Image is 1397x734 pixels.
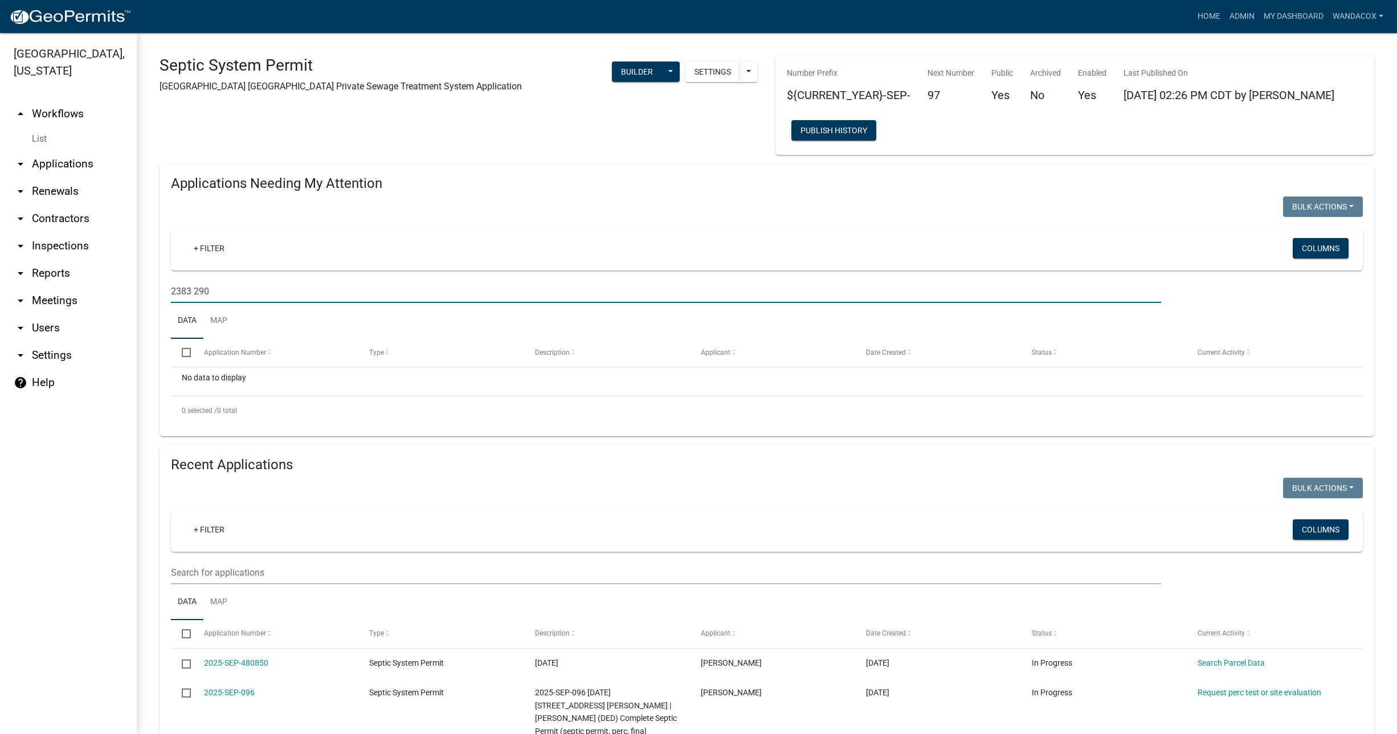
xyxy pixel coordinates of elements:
i: arrow_drop_down [14,184,27,198]
span: Nathan P Kemperman [701,658,762,667]
i: arrow_drop_down [14,294,27,307]
h5: Yes [1078,88,1106,102]
i: arrow_drop_down [14,212,27,225]
datatable-header-cell: Applicant [689,339,855,366]
datatable-header-cell: Description [524,339,690,366]
span: Date Created [866,348,906,356]
span: Applicant [701,629,730,637]
a: + Filter [185,519,234,540]
a: Data [171,584,203,621]
span: Septic System Permit [369,658,444,667]
span: Current Activity [1198,629,1245,637]
span: Status [1032,348,1052,356]
h4: Recent Applications [171,457,1363,473]
a: Request perc test or site evaluation [1198,688,1321,697]
span: Application Number [204,629,266,637]
i: arrow_drop_down [14,266,27,280]
i: arrow_drop_down [14,348,27,362]
span: Date Created [866,629,906,637]
datatable-header-cell: Applicant [689,620,855,647]
a: 2025-SEP-096 [204,688,255,697]
datatable-header-cell: Type [358,339,524,366]
input: Search for applications [171,561,1161,584]
a: Map [203,303,234,339]
button: Settings [685,61,740,82]
datatable-header-cell: Type [358,620,524,647]
datatable-header-cell: Status [1021,620,1187,647]
div: No data to display [171,367,1363,396]
button: Columns [1293,238,1349,259]
a: Search Parcel Data [1198,658,1265,667]
datatable-header-cell: Status [1021,339,1187,366]
datatable-header-cell: Description [524,620,690,647]
button: Bulk Actions [1283,478,1363,498]
i: arrow_drop_down [14,321,27,335]
div: 0 total [171,396,1363,425]
datatable-header-cell: Select [171,620,193,647]
datatable-header-cell: Current Activity [1186,339,1352,366]
span: In Progress [1032,688,1072,697]
span: 09/19/2025 [535,658,558,667]
button: Publish History [791,120,876,141]
a: My Dashboard [1259,6,1328,27]
span: Type [369,348,384,356]
i: arrow_drop_down [14,157,27,171]
datatable-header-cell: Date Created [855,339,1021,366]
a: WandaCox [1328,6,1388,27]
span: 0 selected / [182,407,217,415]
span: In Progress [1032,658,1072,667]
datatable-header-cell: Current Activity [1186,620,1352,647]
span: Status [1032,629,1052,637]
a: Data [171,303,203,339]
span: Septic System Permit [369,688,444,697]
p: Enabled [1078,67,1106,79]
button: Bulk Actions [1283,196,1363,217]
a: + Filter [185,238,234,259]
span: Current Activity [1198,348,1245,356]
h5: Yes [991,88,1013,102]
p: [GEOGRAPHIC_DATA] [GEOGRAPHIC_DATA] Private Sewage Treatment System Application [160,80,522,93]
p: Next Number [928,67,974,79]
h3: Septic System Permit [160,56,522,75]
wm-modal-confirm: Workflow Publish History [791,127,876,136]
span: 09/19/2025 [866,658,889,667]
h5: No [1030,88,1061,102]
i: help [14,376,27,389]
p: Number Prefix [787,67,910,79]
p: Archived [1030,67,1061,79]
span: Type [369,629,384,637]
p: Last Published On [1124,67,1334,79]
datatable-header-cell: Application Number [193,620,358,647]
a: Map [203,584,234,621]
p: Public [991,67,1013,79]
span: Description [535,348,570,356]
span: Nathan P Kemperman [701,688,762,697]
datatable-header-cell: Application Number [193,339,358,366]
h5: 97 [928,88,974,102]
h4: Applications Needing My Attention [171,175,1363,192]
button: Columns [1293,519,1349,540]
a: Home [1193,6,1225,27]
datatable-header-cell: Date Created [855,620,1021,647]
i: arrow_drop_down [14,239,27,253]
span: Application Number [204,348,266,356]
a: 2025-SEP-480850 [204,658,268,667]
datatable-header-cell: Select [171,339,193,366]
a: Admin [1225,6,1259,27]
span: Applicant [701,348,730,356]
span: [DATE] 02:26 PM CDT by [PERSON_NAME] [1124,88,1334,102]
button: Builder [612,61,662,82]
span: 09/19/2025 [866,688,889,697]
span: Description [535,629,570,637]
input: Search for applications [171,280,1161,303]
h5: ${CURRENT_YEAR}-SEP- [787,88,910,102]
i: arrow_drop_up [14,107,27,121]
